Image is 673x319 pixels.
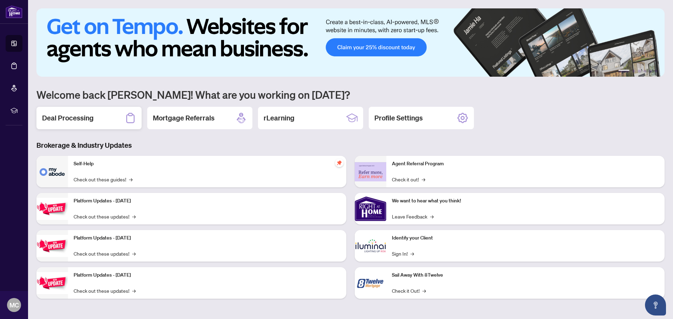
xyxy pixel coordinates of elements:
[74,197,341,205] p: Platform Updates - [DATE]
[74,271,341,279] p: Platform Updates - [DATE]
[74,175,132,183] a: Check out these guides!→
[132,250,136,257] span: →
[335,159,344,167] span: pushpin
[655,70,658,72] button: 6
[645,294,666,315] button: Open asap
[36,140,665,150] h3: Brokerage & Industry Updates
[392,175,425,183] a: Check it out!→
[74,250,136,257] a: Check out these updates!→
[392,250,414,257] a: Sign In!→
[132,287,136,294] span: →
[410,250,414,257] span: →
[392,160,659,168] p: Agent Referral Program
[36,235,68,257] img: Platform Updates - July 8, 2025
[374,113,423,123] h2: Profile Settings
[36,272,68,294] img: Platform Updates - June 23, 2025
[132,213,136,220] span: →
[74,234,341,242] p: Platform Updates - [DATE]
[632,70,635,72] button: 2
[618,70,630,72] button: 1
[9,300,19,310] span: MC
[36,8,665,77] img: Slide 0
[422,175,425,183] span: →
[264,113,294,123] h2: rLearning
[644,70,646,72] button: 4
[129,175,132,183] span: →
[392,234,659,242] p: Identify your Client
[42,113,94,123] h2: Deal Processing
[638,70,641,72] button: 3
[36,198,68,220] img: Platform Updates - July 21, 2025
[392,213,434,220] a: Leave Feedback→
[649,70,652,72] button: 5
[36,88,665,101] h1: Welcome back [PERSON_NAME]! What are you working on [DATE]?
[430,213,434,220] span: →
[36,156,68,187] img: Self-Help
[422,287,426,294] span: →
[392,197,659,205] p: We want to hear what you think!
[392,287,426,294] a: Check it Out!→
[74,160,341,168] p: Self-Help
[355,230,386,262] img: Identify your Client
[355,162,386,181] img: Agent Referral Program
[355,193,386,224] img: We want to hear what you think!
[6,5,22,18] img: logo
[392,271,659,279] p: Sail Away With 8Twelve
[74,213,136,220] a: Check out these updates!→
[153,113,215,123] h2: Mortgage Referrals
[355,267,386,299] img: Sail Away With 8Twelve
[74,287,136,294] a: Check out these updates!→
